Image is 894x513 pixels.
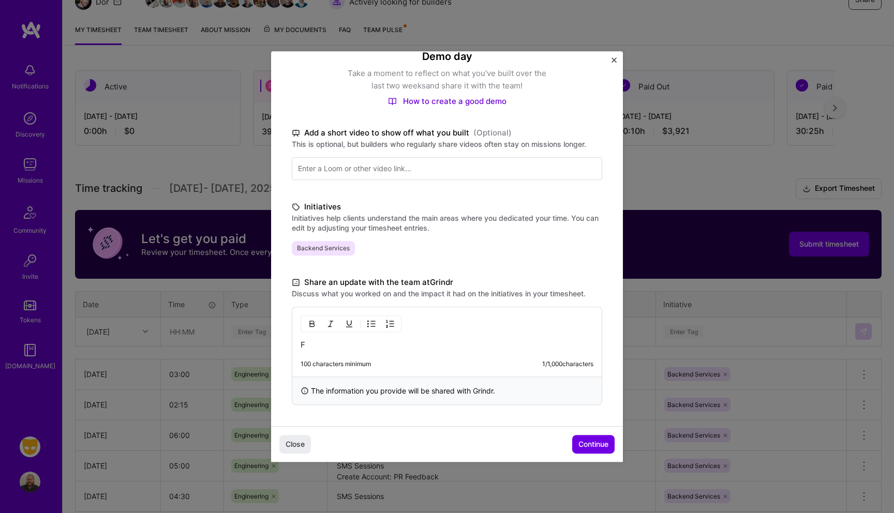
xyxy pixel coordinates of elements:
[388,96,506,106] a: How to create a good demo
[360,318,361,330] img: Divider
[292,376,602,405] div: The information you provide will be shared with Grindr .
[292,213,602,233] label: Initiatives help clients understand the main areas where you dedicated your time. You can edit by...
[301,360,371,368] div: 100 characters minimum
[292,127,602,139] label: Add a short video to show off what you built
[572,435,615,454] button: Continue
[301,340,593,350] p: F
[292,289,602,298] label: Discuss what you worked on and the impact it had on the initiatives in your timesheet.
[292,241,355,255] span: Backend Services
[292,50,602,63] h4: Demo day
[301,385,309,396] i: icon InfoBlack
[345,320,353,328] img: Underline
[279,435,311,454] button: Close
[286,439,305,449] span: Close
[292,201,602,213] label: Initiatives
[292,157,602,180] input: Enter a Loom or other video link...
[308,320,316,328] img: Bold
[612,57,617,68] button: Close
[367,320,376,328] img: UL
[292,139,602,149] label: This is optional, but builders who regularly share videos often stay on missions longer.
[578,439,608,449] span: Continue
[542,360,593,368] div: 1 / 1,000 characters
[473,127,512,139] span: (Optional)
[386,320,394,328] img: OL
[292,277,300,289] i: icon DocumentBlack
[292,276,602,289] label: Share an update with the team at Grindr
[326,320,335,328] img: Italic
[292,127,300,139] i: icon TvBlack
[292,201,300,213] i: icon TagBlack
[344,67,550,92] p: Take a moment to reflect on what you've built over the last two weeks and share it with the team!
[388,97,397,105] img: How to create a good demo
